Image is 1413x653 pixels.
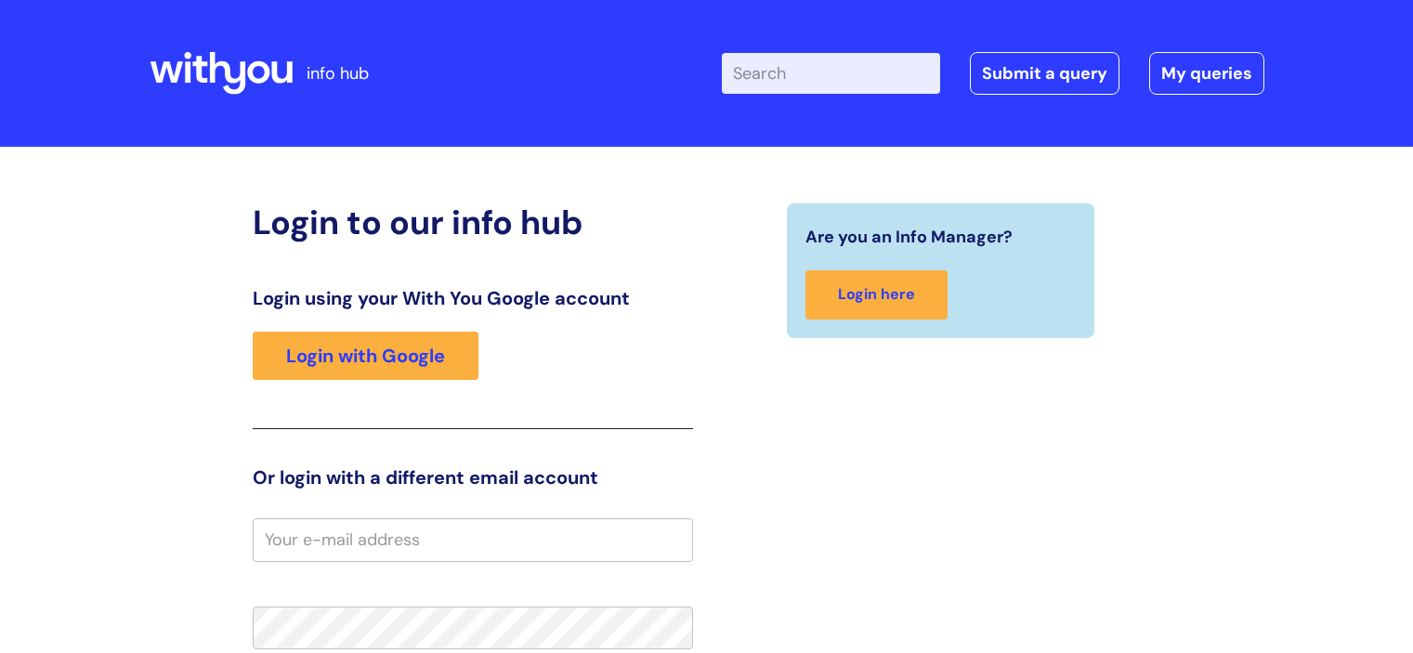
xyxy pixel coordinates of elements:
[253,518,693,561] input: Your e-mail address
[805,222,1013,252] span: Are you an Info Manager?
[722,53,940,94] input: Search
[253,332,478,380] a: Login with Google
[253,466,693,489] h3: Or login with a different email account
[307,59,369,88] p: info hub
[1149,52,1264,95] a: My queries
[253,202,693,242] h2: Login to our info hub
[970,52,1119,95] a: Submit a query
[805,270,948,320] a: Login here
[253,287,693,309] h3: Login using your With You Google account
